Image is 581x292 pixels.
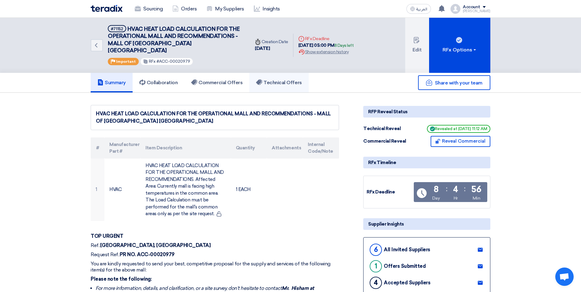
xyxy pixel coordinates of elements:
h5: HVAC HEAT LOAD CALCULATION FOR THE OPERATIONAL MALL AND RECOMMENDATIONS - MALL OF ARABIA JEDDAH [108,25,243,54]
a: Sourcing [130,2,168,16]
div: Account [463,5,480,10]
a: Orders [168,2,202,16]
th: Item Description [141,137,231,159]
div: 56 [471,185,481,194]
button: RFx Options [429,18,490,73]
div: Day [432,195,440,201]
img: Teradix logo [91,5,123,12]
th: Internal Code/Note [303,137,339,159]
div: [PERSON_NAME] [463,9,490,13]
h5: Collaboration [139,80,178,86]
div: RFx Timeline [363,157,490,168]
div: Creation Date [255,39,288,45]
td: HVAC HEAT LOAD CALCULATION FOR THE OPERATIONAL MALL AND RECOMMENDATIONS. Affected Area: Currently... [141,159,231,221]
span: Important [116,59,136,64]
div: Commercial Reveal [363,138,409,145]
p: Request Ref.: [91,252,339,258]
div: Show extension history [298,49,354,55]
td: 1 EACH [231,159,267,221]
span: Share with your team [435,80,482,86]
h5: Commercial Offers [191,80,243,86]
div: Technical Reveal [363,125,409,132]
th: Manufacturer Part # [104,137,141,159]
span: العربية [416,7,427,11]
strong: [GEOGRAPHIC_DATA], [GEOGRAPHIC_DATA] [100,242,211,248]
div: RFx Deadline [367,189,413,196]
div: #71152 [111,27,123,31]
span: Revealed at [DATE] 11:12 AM [427,125,490,133]
div: RFx Deadline [298,36,354,42]
div: Supplier Insights [363,218,490,230]
button: Reveal Commercial [431,136,490,147]
div: : [464,183,466,194]
strong: TOP URGENT [91,233,123,239]
a: Insights [249,2,285,16]
th: # [91,137,104,159]
div: : [446,183,447,194]
div: Offers Submitted [384,263,426,269]
h5: Summary [97,80,126,86]
h5: Technical Offers [256,80,302,86]
div: 8 [434,185,439,194]
div: Min [473,195,481,201]
th: Quantity [231,137,267,159]
p: You are kindly requested to send your best, competitive proposal for the supply and services of t... [91,261,339,273]
button: Edit [405,18,429,73]
td: HVAC [104,159,141,221]
div: RFP Reveal Status [363,106,490,118]
div: Accepted Suppliers [384,280,430,286]
strong: PR NO. ACC-00020979 [120,252,175,257]
a: Technical Offers [249,73,308,92]
p: Ref.: [91,242,339,249]
span: HVAC HEAT LOAD CALCULATION FOR THE OPERATIONAL MALL AND RECOMMENDATIONS - MALL OF [GEOGRAPHIC_DAT... [108,26,240,54]
div: HVAC HEAT LOAD CALCULATION FOR THE OPERATIONAL MALL AND RECOMMENDATIONS - MALL OF [GEOGRAPHIC_DAT... [96,110,334,125]
span: RFx [149,59,156,64]
div: 4 [370,277,382,289]
button: العربية [406,4,431,14]
a: Open chat [555,268,574,286]
div: Hr [454,195,458,201]
a: My Suppliers [202,2,249,16]
td: 1 [91,159,104,221]
a: Collaboration [133,73,185,92]
div: [DATE] [255,45,288,52]
div: 4 [453,185,458,194]
div: All Invited Suppliers [384,247,430,253]
div: 1 [370,260,382,272]
strong: Please note the following: [91,276,152,282]
div: [DATE] 05:00 PM [298,42,354,49]
th: Attachments [267,137,303,159]
a: Summary [91,73,133,92]
img: profile_test.png [451,4,460,14]
div: 8 Days left [334,43,354,49]
div: RFx Options [443,46,477,54]
span: #ACC-00020979 [157,59,190,64]
a: Commercial Offers [184,73,249,92]
div: 6 [370,244,382,256]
